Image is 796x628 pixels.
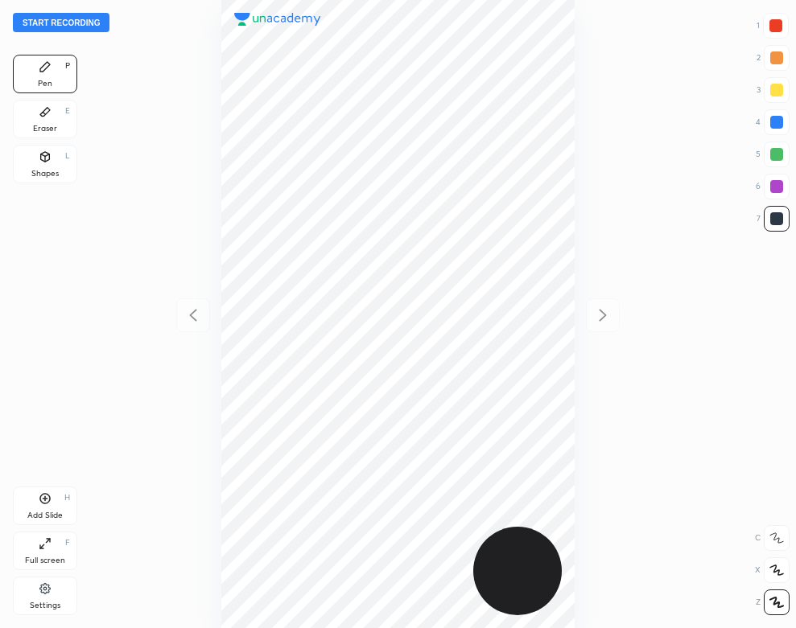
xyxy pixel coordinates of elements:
div: E [65,107,70,115]
div: 7 [757,206,790,232]
div: 4 [756,109,790,135]
div: L [65,152,70,160]
div: X [755,557,790,583]
div: Add Slide [27,511,63,519]
div: 5 [756,142,790,167]
button: Start recording [13,13,109,32]
div: Settings [30,601,60,610]
div: H [64,494,70,502]
div: 2 [757,45,790,71]
div: P [65,62,70,70]
div: 3 [757,77,790,103]
div: Full screen [25,556,65,564]
div: Eraser [33,125,57,133]
div: F [65,539,70,547]
div: Z [756,589,790,615]
div: 6 [756,174,790,199]
div: Pen [38,80,52,88]
div: 1 [757,13,789,39]
div: C [755,525,790,551]
img: logo.38c385cc.svg [234,13,321,26]
div: Shapes [31,170,59,178]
